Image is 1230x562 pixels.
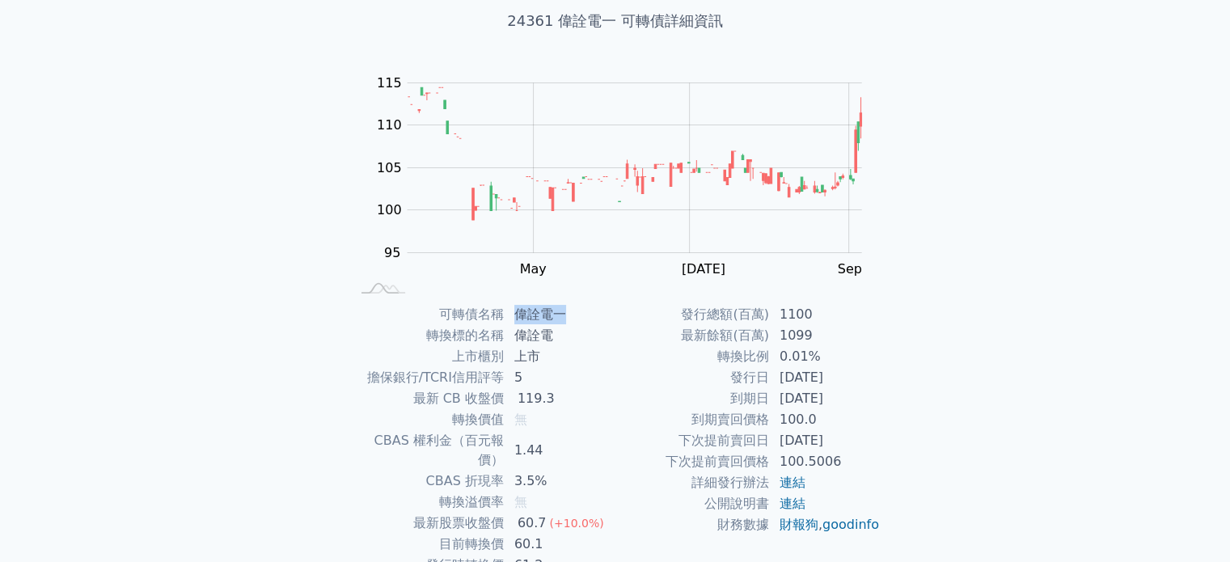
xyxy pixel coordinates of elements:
[514,412,527,427] span: 無
[350,388,505,409] td: 最新 CB 收盤價
[615,514,770,535] td: 財務數據
[514,389,558,408] div: 119.3
[770,367,881,388] td: [DATE]
[350,534,505,555] td: 目前轉換價
[549,517,603,530] span: (+10.0%)
[770,325,881,346] td: 1099
[615,451,770,472] td: 下次提前賣回價格
[615,367,770,388] td: 發行日
[615,304,770,325] td: 發行總額(百萬)
[615,430,770,451] td: 下次提前賣回日
[505,471,615,492] td: 3.5%
[505,304,615,325] td: 偉詮電一
[350,346,505,367] td: 上市櫃別
[615,388,770,409] td: 到期日
[350,325,505,346] td: 轉換標的名稱
[615,409,770,430] td: 到期賣回價格
[377,202,402,218] tspan: 100
[780,517,818,532] a: 財報狗
[822,517,879,532] a: goodinfo
[377,117,402,133] tspan: 110
[615,346,770,367] td: 轉換比例
[1149,484,1230,562] div: 聊天小工具
[377,75,402,91] tspan: 115
[505,534,615,555] td: 60.1
[780,475,805,490] a: 連結
[350,471,505,492] td: CBAS 折現率
[350,409,505,430] td: 轉換價值
[519,261,546,277] tspan: May
[350,492,505,513] td: 轉換溢價率
[780,496,805,511] a: 連結
[1149,484,1230,562] iframe: Chat Widget
[384,245,400,260] tspan: 95
[514,513,550,533] div: 60.7
[514,494,527,509] span: 無
[350,304,505,325] td: 可轉債名稱
[615,472,770,493] td: 詳細發行辦法
[770,514,881,535] td: ,
[770,409,881,430] td: 100.0
[331,10,900,32] h1: 24361 偉詮電一 可轉債詳細資訊
[505,346,615,367] td: 上市
[770,451,881,472] td: 100.5006
[505,367,615,388] td: 5
[770,346,881,367] td: 0.01%
[770,388,881,409] td: [DATE]
[350,367,505,388] td: 擔保銀行/TCRI信用評等
[682,261,725,277] tspan: [DATE]
[505,430,615,471] td: 1.44
[615,493,770,514] td: 公開說明書
[770,430,881,451] td: [DATE]
[770,304,881,325] td: 1100
[615,325,770,346] td: 最新餘額(百萬)
[505,325,615,346] td: 偉詮電
[350,513,505,534] td: 最新股票收盤價
[838,261,862,277] tspan: Sep
[377,160,402,175] tspan: 105
[350,430,505,471] td: CBAS 權利金（百元報價）
[368,75,886,277] g: Chart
